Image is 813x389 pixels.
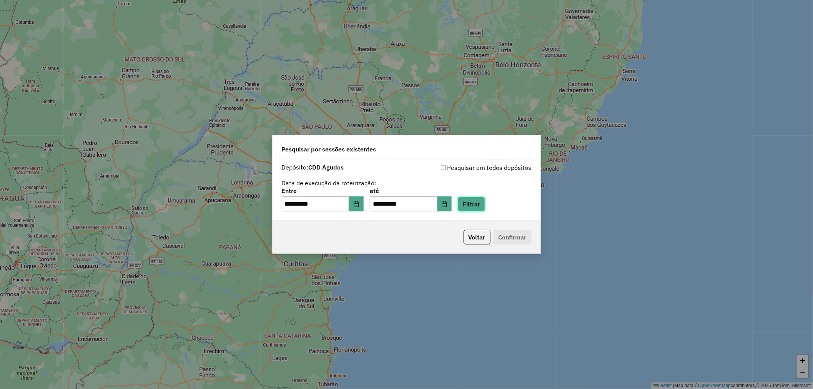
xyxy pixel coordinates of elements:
[309,163,344,171] strong: CDD Agudos
[407,163,532,172] div: Pesquisar em todos depósitos
[282,186,364,195] label: Entre
[458,197,485,211] button: Filtrar
[282,145,376,154] span: Pesquisar por sessões existentes
[437,196,452,212] button: Choose Date
[349,196,364,212] button: Choose Date
[282,163,344,172] label: Depósito:
[370,186,452,195] label: até
[282,178,377,188] label: Data de execução da roteirização:
[464,230,490,244] button: Voltar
